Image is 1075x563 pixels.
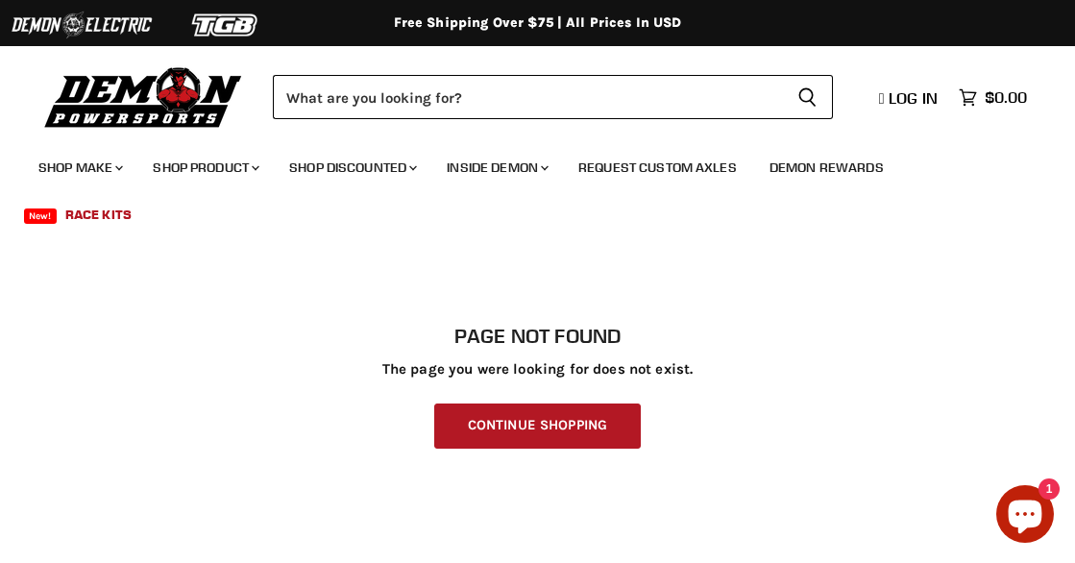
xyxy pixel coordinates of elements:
[51,195,146,234] a: Race Kits
[24,140,1022,234] ul: Main menu
[138,148,271,187] a: Shop Product
[154,7,298,43] img: TGB Logo 2
[889,88,938,108] span: Log in
[273,75,782,119] input: Search
[275,148,428,187] a: Shop Discounted
[24,148,134,187] a: Shop Make
[38,361,1037,378] p: The page you were looking for does not exist.
[434,404,641,449] a: Continue Shopping
[24,208,57,224] span: New!
[432,148,560,187] a: Inside Demon
[870,89,949,107] a: Log in
[38,62,249,131] img: Demon Powersports
[985,88,1027,107] span: $0.00
[782,75,833,119] button: Search
[990,485,1060,548] inbox-online-store-chat: Shopify online store chat
[949,84,1037,111] a: $0.00
[38,325,1037,348] h1: Page not found
[10,7,154,43] img: Demon Electric Logo 2
[273,75,833,119] form: Product
[564,148,751,187] a: Request Custom Axles
[755,148,898,187] a: Demon Rewards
